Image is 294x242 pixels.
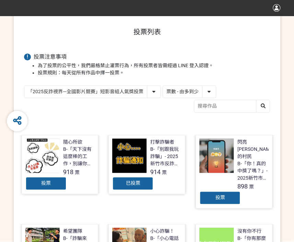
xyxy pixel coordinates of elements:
[41,180,51,186] span: 投票
[22,135,98,194] a: 隨心所欲B-「天下沒有這麼棒的工作，別讓你的求職夢變成惡夢！」- 2025新竹市反詐視界影片徵件918票投票
[75,170,80,175] span: 票
[150,138,174,146] div: 打擊詐騙者
[150,146,181,167] div: B-「別跟我玩詐騙」- 2025新竹市反詐視界影片徵件
[237,228,261,235] div: 沒有你不行
[34,53,67,60] span: 投票注意事項
[38,62,270,69] li: 為了投票的公平性，我們嚴格禁止灌票行為，所有投票者皆需經過 LINE 登入認證。
[237,160,269,182] div: B-「你！真的中獎了嗎？」- 2025新竹市反詐視界影片徵件
[150,168,160,176] span: 914
[63,228,82,235] div: 希望團隊
[237,183,247,190] span: 898
[237,138,274,160] div: 閃亮[PERSON_NAME]的村民
[150,228,174,235] div: 小心詐騙！
[249,184,254,190] span: 票
[63,146,95,167] div: B-「天下沒有這麼棒的工作，別讓你的求職夢變成惡夢！」- 2025新竹市反詐視界影片徵件
[162,170,166,175] span: 票
[63,138,82,146] div: 隨心所欲
[196,135,272,208] a: 閃亮[PERSON_NAME]的村民B-「你！真的中獎了嗎？」- 2025新竹市反詐視界影片徵件898票投票
[108,135,185,194] a: 打擊詐騙者B-「別跟我玩詐騙」- 2025新竹市反詐視界影片徵件914票已投票
[215,195,225,200] span: 投票
[194,100,270,112] input: 搜尋作品
[38,69,270,76] li: 投票規則：每天從所有作品中擇一投票。
[24,28,270,36] h1: 投票列表
[63,168,73,176] span: 918
[126,180,140,186] span: 已投票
